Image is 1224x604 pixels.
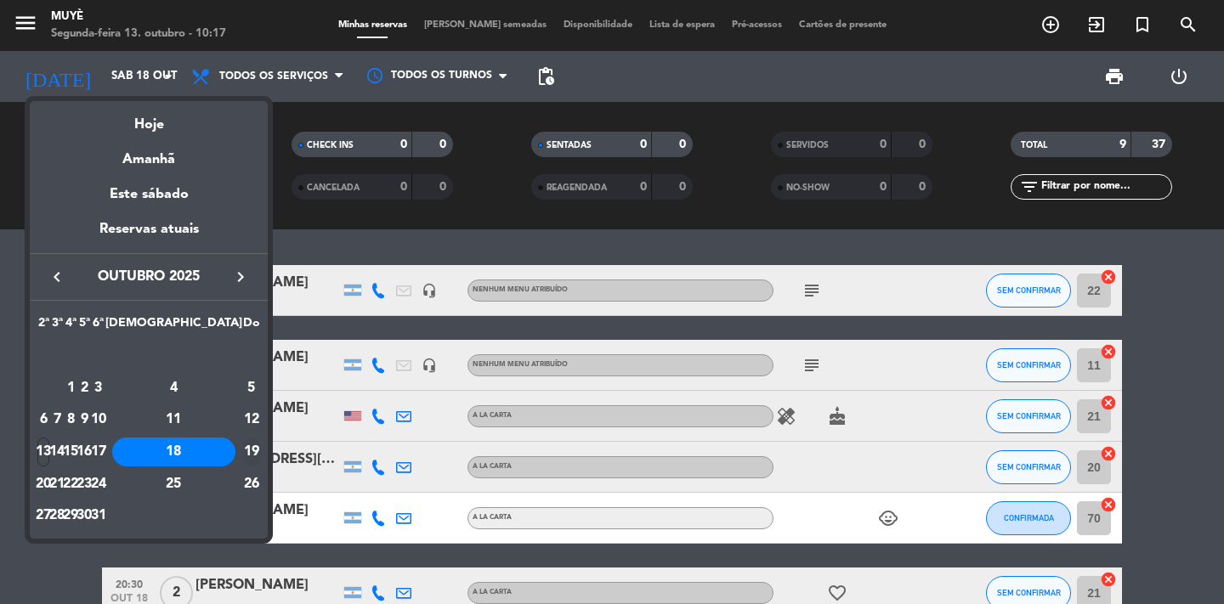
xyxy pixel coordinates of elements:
[92,404,105,437] td: 10 de outubro de 2025
[64,313,77,340] th: Quarta-feira
[243,374,260,403] div: 5
[78,374,91,403] div: 2
[50,468,64,500] td: 21 de outubro de 2025
[78,470,91,499] div: 23
[92,468,105,500] td: 24 de outubro de 2025
[51,405,64,434] div: 7
[78,501,91,530] div: 30
[30,218,268,253] div: Reservas atuais
[37,501,50,530] div: 27
[92,470,105,499] div: 24
[92,437,105,466] div: 17
[47,267,67,287] i: keyboard_arrow_left
[50,500,64,533] td: 28 de outubro de 2025
[77,436,91,468] td: 16 de outubro de 2025
[30,136,268,171] div: Amanhã
[77,372,91,404] td: 2 de outubro de 2025
[30,101,268,136] div: Hoje
[243,437,260,466] div: 19
[64,500,77,533] td: 29 de outubro de 2025
[64,372,77,404] td: 1 de outubro de 2025
[92,501,105,530] div: 31
[37,404,50,437] td: 6 de outubro de 2025
[37,500,50,533] td: 27 de outubro de 2025
[105,468,242,500] td: 25 de outubro de 2025
[50,436,64,468] td: 14 de outubro de 2025
[77,313,91,340] th: Quinta-feira
[78,405,91,434] div: 9
[37,340,261,372] td: OUT
[92,405,105,434] div: 10
[225,266,256,288] button: keyboard_arrow_right
[92,436,105,468] td: 17 de outubro de 2025
[92,500,105,533] td: 31 de outubro de 2025
[92,374,105,403] div: 3
[51,501,64,530] div: 28
[65,374,77,403] div: 1
[37,470,50,499] div: 20
[37,468,50,500] td: 20 de outubro de 2025
[50,404,64,437] td: 7 de outubro de 2025
[105,436,242,468] td: 18 de outubro de 2025
[65,470,77,499] div: 22
[37,436,50,468] td: 13 de outubro de 2025
[112,374,235,403] div: 4
[77,404,91,437] td: 9 de outubro de 2025
[77,468,91,500] td: 23 de outubro de 2025
[64,436,77,468] td: 15 de outubro de 2025
[37,405,50,434] div: 6
[92,372,105,404] td: 3 de outubro de 2025
[105,404,242,437] td: 11 de outubro de 2025
[51,437,64,466] div: 14
[243,405,260,434] div: 12
[30,171,268,218] div: Este sábado
[51,470,64,499] div: 21
[112,405,235,434] div: 11
[242,436,261,468] td: 19 de outubro de 2025
[77,500,91,533] td: 30 de outubro de 2025
[65,437,77,466] div: 15
[78,437,91,466] div: 16
[242,468,261,500] td: 26 de outubro de 2025
[50,313,64,340] th: Terça-feira
[242,313,261,340] th: Domingo
[65,501,77,530] div: 29
[112,470,235,499] div: 25
[242,404,261,437] td: 12 de outubro de 2025
[112,437,235,466] div: 18
[105,313,242,340] th: Sábado
[42,266,72,288] button: keyboard_arrow_left
[230,267,251,287] i: keyboard_arrow_right
[64,404,77,437] td: 8 de outubro de 2025
[105,372,242,404] td: 4 de outubro de 2025
[243,470,260,499] div: 26
[242,372,261,404] td: 5 de outubro de 2025
[37,437,50,466] div: 13
[92,313,105,340] th: Sexta-feira
[37,313,50,340] th: Segunda-feira
[65,405,77,434] div: 8
[64,468,77,500] td: 22 de outubro de 2025
[72,266,225,288] span: outubro 2025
